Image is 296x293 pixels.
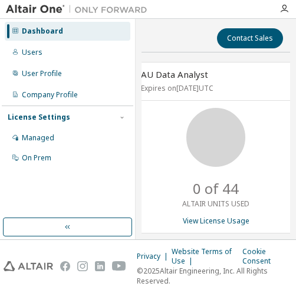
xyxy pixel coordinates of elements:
div: Cookie Consent [242,247,292,266]
div: Company Profile [22,90,78,100]
img: Altair One [6,4,153,15]
img: linkedin.svg [95,260,105,272]
div: Privacy [137,252,172,261]
img: altair_logo.svg [4,260,53,272]
img: youtube.svg [112,260,126,272]
p: © 2025 Altair Engineering, Inc. All Rights Reserved. [137,266,292,286]
div: Users [22,48,42,57]
div: Dashboard [22,27,63,36]
a: View License Usage [183,216,249,226]
div: Website Terms of Use [172,247,243,266]
div: Managed [22,133,54,143]
div: License Settings [8,113,70,122]
p: 0 of 44 [193,179,239,199]
button: Contact Sales [217,28,283,48]
img: instagram.svg [77,260,87,272]
div: On Prem [22,153,51,163]
span: AU Data Analyst [141,68,208,80]
div: User Profile [22,69,62,78]
p: ALTAIR UNITS USED [182,199,249,209]
p: Expires on [DATE] UTC [141,83,288,93]
img: facebook.svg [60,260,70,272]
